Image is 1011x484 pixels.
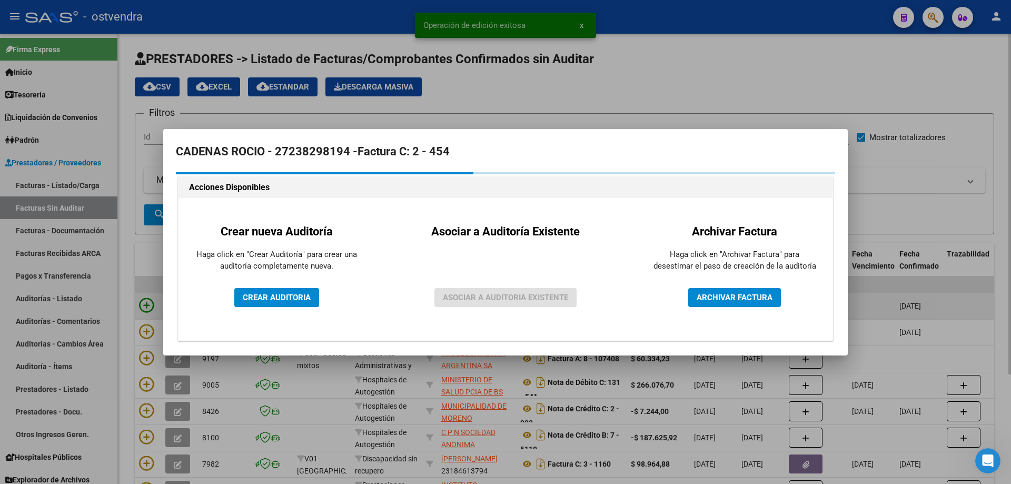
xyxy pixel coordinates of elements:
span: ASOCIAR A AUDITORIA EXISTENTE [443,293,568,302]
button: ASOCIAR A AUDITORIA EXISTENTE [434,288,577,307]
p: Haga click en "Crear Auditoría" para crear una auditoría completamente nueva. [195,249,358,272]
h2: Archivar Factura [653,223,816,240]
strong: Factura C: 2 - 454 [358,145,450,158]
h2: Crear nueva Auditoría [195,223,358,240]
span: CREAR AUDITORIA [243,293,311,302]
h2: CADENAS ROCIO - 27238298194 - [176,142,835,162]
iframe: Intercom live chat [975,448,1000,473]
p: Haga click en "Archivar Factura" para desestimar el paso de creación de la auditoría [653,249,816,272]
h2: Asociar a Auditoría Existente [431,223,580,240]
button: ARCHIVAR FACTURA [688,288,781,307]
h1: Acciones Disponibles [189,181,822,194]
button: CREAR AUDITORIA [234,288,319,307]
span: ARCHIVAR FACTURA [697,293,772,302]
